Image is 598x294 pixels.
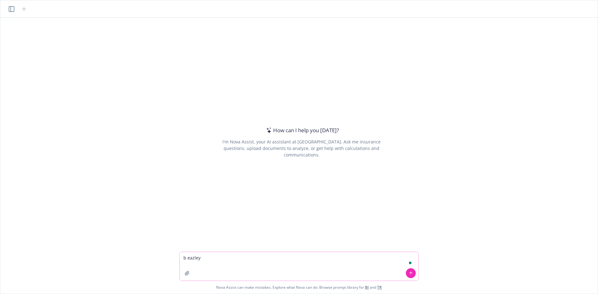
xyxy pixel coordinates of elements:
a: TR [377,285,382,290]
div: How can I help you [DATE]? [264,126,339,134]
div: I'm Nova Assist, your AI assistant at [GEOGRAPHIC_DATA]. Ask me insurance questions, upload docum... [214,138,389,158]
textarea: To enrich screen reader interactions, please activate Accessibility in Grammarly extension settings [180,252,418,281]
a: BI [365,285,369,290]
span: Nova Assist can make mistakes. Explore what Nova can do: Browse prompt library for and [216,281,382,294]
